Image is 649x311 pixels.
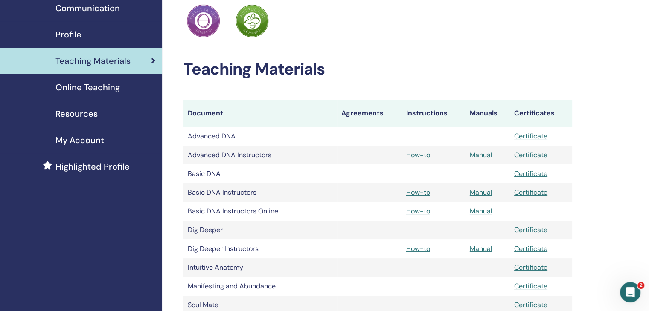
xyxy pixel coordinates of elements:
[514,150,547,159] a: Certificate
[183,239,337,258] td: Dig Deeper Instructors
[514,263,547,272] a: Certificate
[470,150,492,159] a: Manual
[183,100,337,127] th: Document
[514,282,547,291] a: Certificate
[55,28,81,41] span: Profile
[514,188,547,197] a: Certificate
[187,4,220,37] img: Practitioner
[470,188,492,197] a: Manual
[183,202,337,221] td: Basic DNA Instructors Online
[514,169,547,178] a: Certificate
[620,282,640,302] iframe: Intercom live chat
[337,100,402,127] th: Agreements
[55,2,120,14] span: Communication
[406,207,430,216] a: How-to
[510,100,572,127] th: Certificates
[183,127,337,146] td: Advanced DNA
[406,188,430,197] a: How-to
[183,146,337,164] td: Advanced DNA Instructors
[183,277,337,296] td: Manifesting and Abundance
[514,225,547,234] a: Certificate
[637,282,644,289] span: 2
[55,134,104,147] span: My Account
[466,100,510,127] th: Manuals
[470,207,492,216] a: Manual
[55,160,130,173] span: Highlighted Profile
[183,164,337,183] td: Basic DNA
[402,100,466,127] th: Instructions
[406,244,430,253] a: How-to
[514,300,547,309] a: Certificate
[470,244,492,253] a: Manual
[183,60,572,79] h2: Teaching Materials
[183,221,337,239] td: Dig Deeper
[183,183,337,202] td: Basic DNA Instructors
[406,150,430,159] a: How-to
[55,55,131,67] span: Teaching Materials
[514,132,547,141] a: Certificate
[55,81,120,94] span: Online Teaching
[236,4,269,37] img: Practitioner
[183,258,337,277] td: Intuitive Anatomy
[55,107,98,120] span: Resources
[514,244,547,253] a: Certificate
